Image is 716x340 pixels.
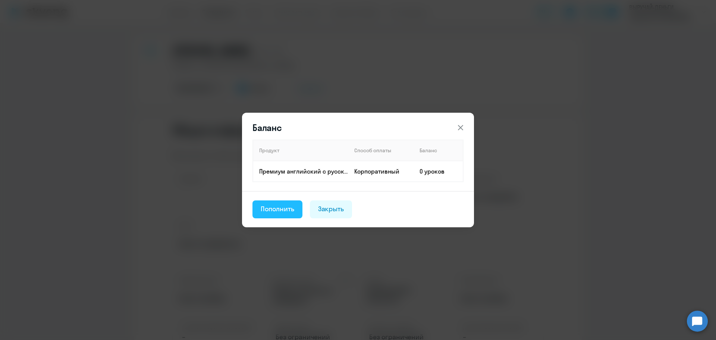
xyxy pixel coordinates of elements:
p: Премиум английский с русскоговорящим преподавателем [259,167,348,175]
div: Пополнить [261,204,294,214]
th: Продукт [253,140,348,161]
td: Корпоративный [348,161,414,182]
header: Баланс [242,122,474,134]
th: Способ оплаты [348,140,414,161]
button: Закрыть [310,200,352,218]
th: Баланс [414,140,463,161]
td: 0 уроков [414,161,463,182]
div: Закрыть [318,204,344,214]
button: Пополнить [252,200,302,218]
